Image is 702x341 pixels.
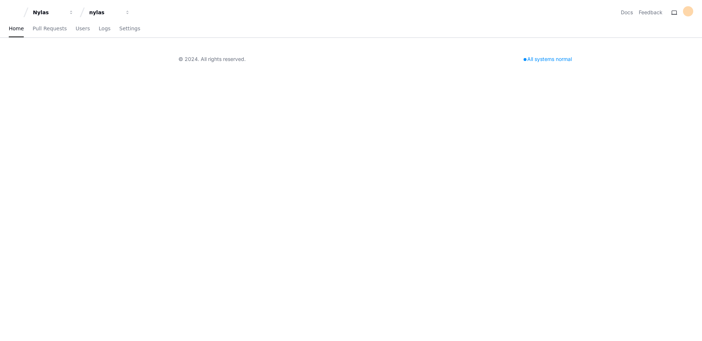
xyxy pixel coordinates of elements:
button: Feedback [639,9,663,16]
div: nylas [89,9,121,16]
a: Docs [621,9,633,16]
a: Settings [119,20,140,37]
span: Home [9,26,24,31]
span: Pull Requests [33,26,67,31]
button: Nylas [30,6,77,19]
div: Nylas [33,9,64,16]
div: All systems normal [519,54,576,64]
span: Logs [99,26,110,31]
a: Logs [99,20,110,37]
span: Users [76,26,90,31]
a: Pull Requests [33,20,67,37]
button: nylas [86,6,133,19]
a: Users [76,20,90,37]
a: Home [9,20,24,37]
div: © 2024. All rights reserved. [178,55,246,63]
span: Settings [119,26,140,31]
